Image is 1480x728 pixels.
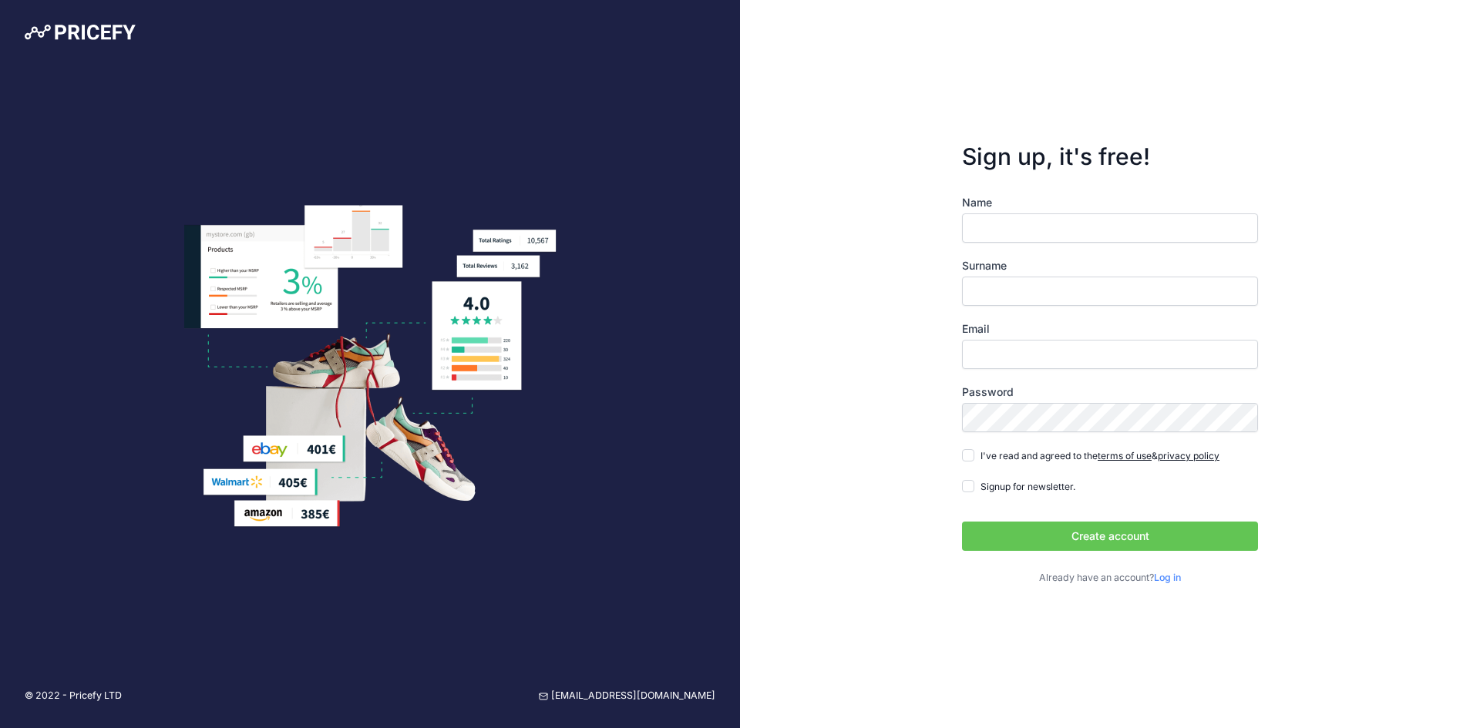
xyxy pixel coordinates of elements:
button: Create account [962,522,1258,551]
img: Pricefy [25,25,136,40]
a: Log in [1154,572,1181,583]
span: Signup for newsletter. [980,481,1075,492]
label: Surname [962,258,1258,273]
a: [EMAIL_ADDRESS][DOMAIN_NAME] [539,689,715,703]
p: Already have an account? [962,571,1258,585]
a: privacy policy [1158,450,1219,461]
label: Name [962,195,1258,210]
h3: Sign up, it's free! [962,143,1258,170]
label: Email [962,321,1258,337]
span: I've read and agreed to the & [980,450,1219,461]
label: Password [962,384,1258,400]
a: terms of use [1098,450,1152,461]
p: © 2022 - Pricefy LTD [25,689,122,703]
